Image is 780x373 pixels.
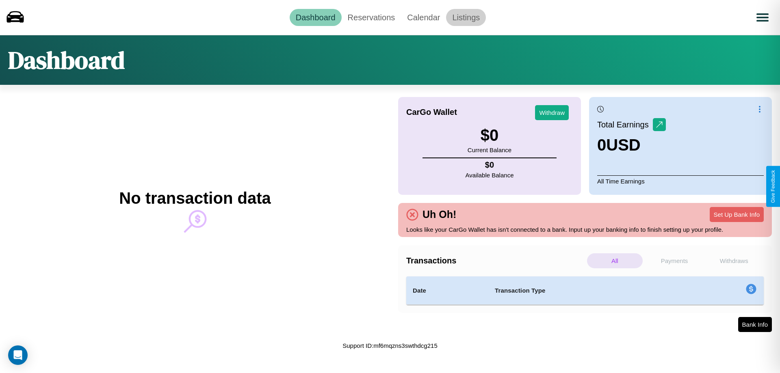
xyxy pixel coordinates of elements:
h3: $ 0 [468,126,511,144]
p: Current Balance [468,144,511,155]
p: Looks like your CarGo Wallet has isn't connected to a bank. Input up your banking info to finish ... [406,224,764,235]
div: Give Feedback [770,170,776,203]
h4: $ 0 [466,160,514,170]
h4: Transactions [406,256,585,265]
p: Withdraws [706,253,762,268]
p: All Time Earnings [597,175,764,187]
h3: 0 USD [597,136,666,154]
p: Support ID: mf6mqzns3swthdcg215 [342,340,437,351]
a: Listings [446,9,486,26]
h4: CarGo Wallet [406,108,457,117]
button: Set Up Bank Info [710,207,764,222]
h4: Transaction Type [495,286,679,295]
table: simple table [406,276,764,305]
p: Total Earnings [597,117,653,132]
div: Open Intercom Messenger [8,345,28,365]
p: Payments [647,253,702,268]
button: Bank Info [738,317,772,332]
h1: Dashboard [8,43,125,77]
button: Open menu [751,6,774,29]
h4: Date [413,286,482,295]
a: Calendar [401,9,446,26]
button: Withdraw [535,105,569,120]
h4: Uh Oh! [418,209,460,220]
a: Reservations [342,9,401,26]
h2: No transaction data [119,189,271,207]
p: All [587,253,643,268]
a: Dashboard [290,9,342,26]
p: Available Balance [466,170,514,181]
